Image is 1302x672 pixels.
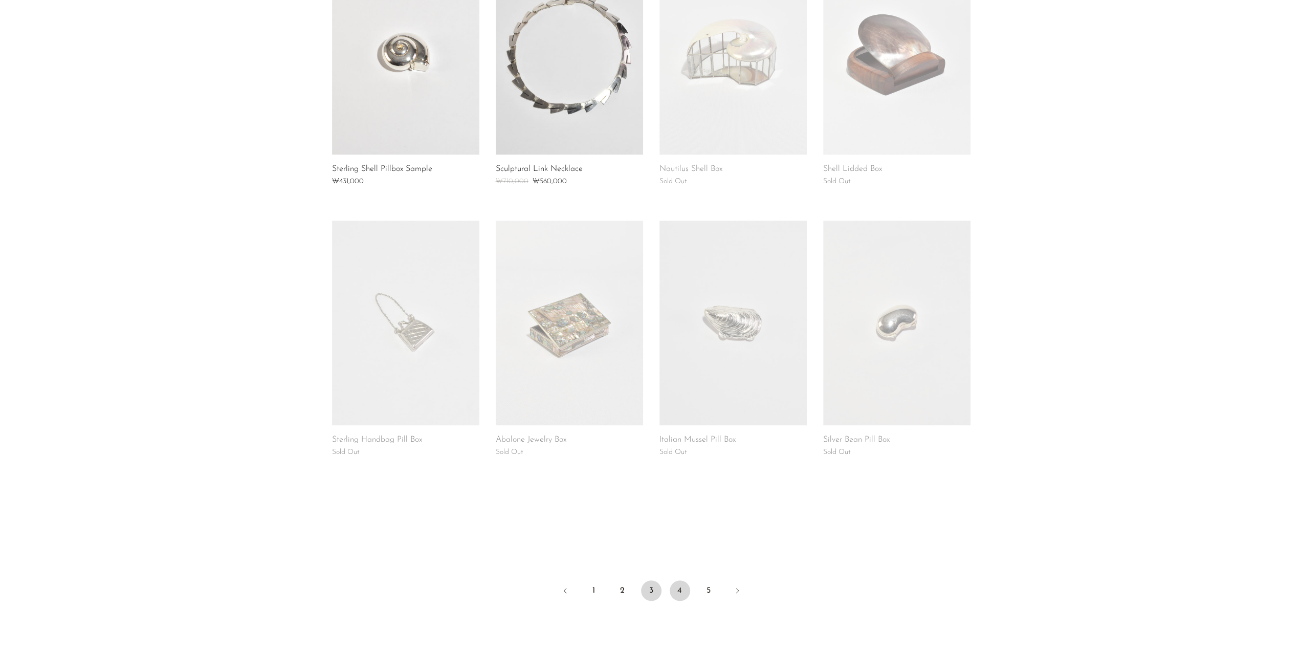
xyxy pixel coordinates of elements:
[496,448,523,456] span: Sold Out
[823,178,851,185] span: Sold Out
[698,580,719,601] a: 5
[584,580,604,601] a: 1
[533,178,567,185] span: ₩560,000
[332,178,364,185] span: ₩431,000
[823,436,890,445] a: Silver Bean Pill Box
[659,436,736,445] a: Italian Mussel Pill Box
[612,580,633,601] a: 2
[496,436,566,445] a: Abalone Jewelry Box
[496,165,583,174] a: Sculptural Link Necklace
[496,178,528,185] span: ₩710,000
[727,580,747,603] a: Next
[659,165,722,174] a: Nautilus Shell Box
[659,448,687,456] span: Sold Out
[641,580,661,601] a: 3
[823,165,882,174] a: Shell Lidded Box
[823,448,851,456] span: Sold Out
[670,580,690,601] span: 4
[332,436,422,445] a: Sterling Handbag Pill Box
[332,165,432,174] a: Sterling Shell Pillbox Sample
[555,580,576,603] a: Previous
[659,178,687,185] span: Sold Out
[332,448,360,456] span: Sold Out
